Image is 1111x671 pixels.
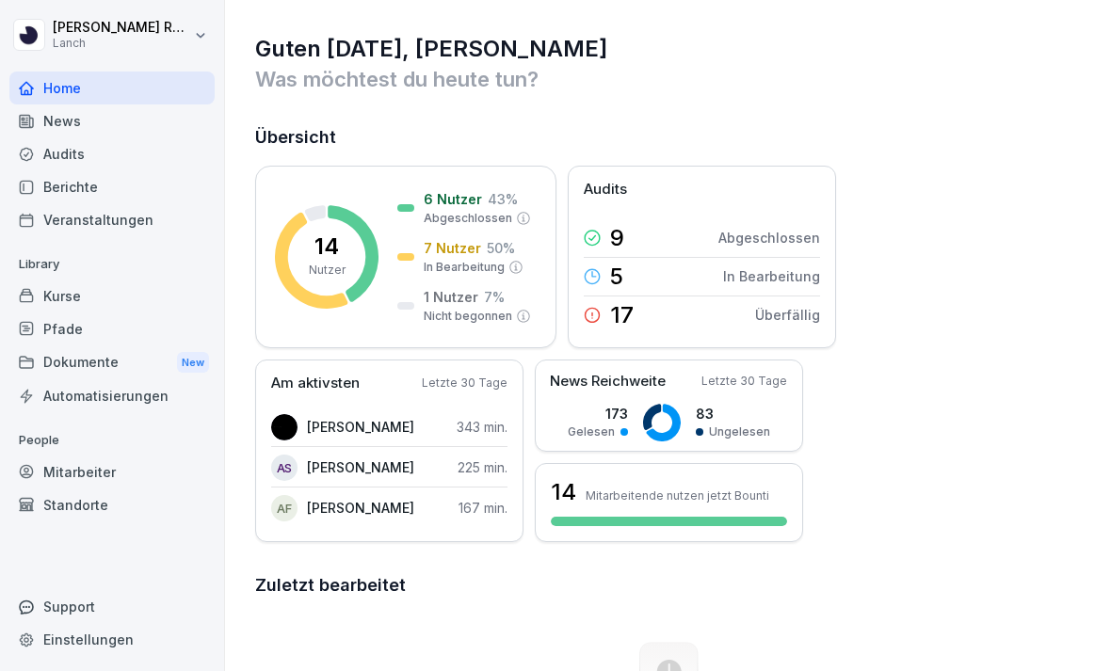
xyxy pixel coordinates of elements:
a: Einstellungen [9,623,215,656]
p: 343 min. [457,417,507,437]
a: Veranstaltungen [9,203,215,236]
p: Abgeschlossen [424,210,512,227]
p: Mitarbeitende nutzen jetzt Bounti [586,488,769,503]
p: Nutzer [309,262,346,279]
p: 173 [568,404,628,423]
p: Abgeschlossen [718,228,820,248]
p: [PERSON_NAME] Renner [53,20,190,36]
p: 7 % [484,287,505,307]
p: People [9,425,215,455]
div: Dokumente [9,345,215,380]
a: Automatisierungen [9,379,215,412]
img: h2meczspwsedmluuglg6fadu.png [271,414,298,440]
p: Am aktivsten [271,373,360,394]
p: 50 % [487,238,515,258]
p: [PERSON_NAME] [307,498,414,518]
a: Audits [9,137,215,170]
a: Berichte [9,170,215,203]
p: 225 min. [458,457,507,477]
p: 6 Nutzer [424,189,482,209]
p: Library [9,249,215,280]
p: News Reichweite [550,371,666,392]
p: Überfällig [755,305,820,325]
p: 14 [314,235,339,258]
p: Nicht begonnen [424,308,512,325]
p: [PERSON_NAME] [307,457,414,477]
p: Audits [584,179,627,200]
h1: Guten [DATE], [PERSON_NAME] [255,34,1083,64]
p: 167 min. [459,498,507,518]
div: New [177,352,209,374]
div: Support [9,590,215,623]
a: Mitarbeiter [9,455,215,488]
h3: 14 [551,476,576,508]
p: In Bearbeitung [424,259,505,276]
p: 43 % [488,189,518,209]
div: AS [271,455,298,481]
p: Letzte 30 Tage [701,373,787,390]
p: Ungelesen [709,423,770,440]
p: In Bearbeitung [723,266,820,286]
div: AF [271,495,298,521]
a: Pfade [9,312,215,345]
a: Standorte [9,488,215,521]
a: DokumenteNew [9,345,215,380]
p: 83 [696,404,770,423]
p: Letzte 30 Tage [422,375,507,391]
p: Lanch [53,37,190,50]
h2: Übersicht [255,124,1083,151]
p: Was möchtest du heute tun? [255,64,1083,94]
p: 17 [610,304,634,327]
h2: Zuletzt bearbeitet [255,572,1083,599]
a: Home [9,72,215,104]
p: Gelesen [568,423,615,440]
a: News [9,104,215,137]
p: 5 [610,265,623,288]
p: 1 Nutzer [424,287,478,307]
a: Kurse [9,280,215,312]
p: [PERSON_NAME] [307,417,414,437]
p: 9 [610,227,624,249]
p: 7 Nutzer [424,238,481,258]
